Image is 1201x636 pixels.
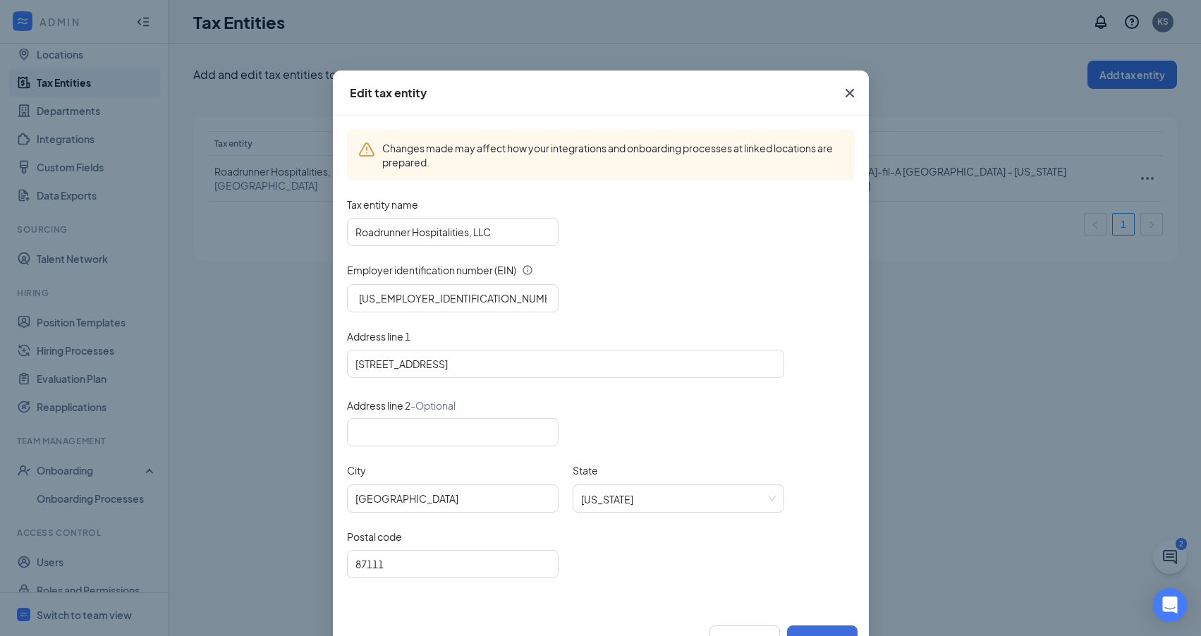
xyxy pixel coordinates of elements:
[831,71,869,116] button: Close
[347,530,402,544] label: Postal code
[347,218,559,246] input: Tax entity name
[347,350,784,378] input: Address line 1
[1153,588,1187,622] div: Open Intercom Messenger
[347,484,559,513] input: City
[347,398,456,413] span: Address line 2
[358,141,375,158] svg: Warning
[347,263,516,277] span: Employer identification number (EIN)
[841,85,858,102] svg: Cross
[350,85,427,101] div: Edit tax entity
[573,463,598,477] label: State
[347,197,418,212] label: Tax entity name
[347,284,559,312] input: Enter 9-digit number
[410,399,456,412] span: - Optional
[522,264,533,276] svg: Info
[347,463,366,477] label: City
[581,485,776,512] span: New Mexico
[347,329,410,343] label: Address line 1
[375,141,843,169] span: Changes made may affect how your integrations and onboarding processes at linked locations are pr...
[347,550,559,578] input: Postal code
